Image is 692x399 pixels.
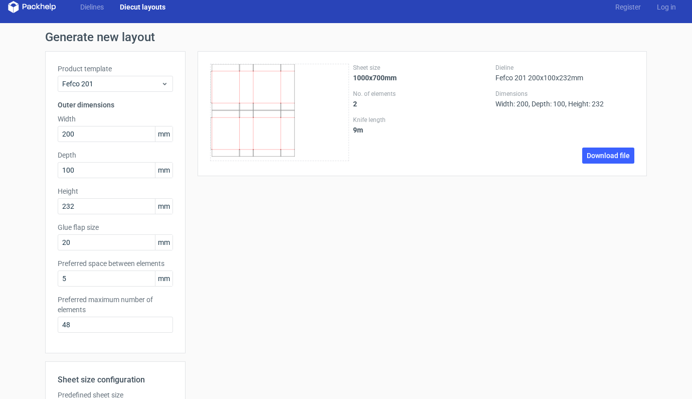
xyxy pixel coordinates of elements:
div: Fefco 201 200x100x232mm [495,64,634,82]
label: Glue flap size [58,222,173,232]
label: Dieline [495,64,634,72]
a: Log in [649,2,684,12]
label: Preferred maximum number of elements [58,295,173,315]
label: Height [58,186,173,196]
a: Dielines [72,2,112,12]
h1: Generate new layout [45,31,647,43]
strong: 9 m [353,126,363,134]
span: mm [155,235,172,250]
span: mm [155,163,172,178]
label: Sheet size [353,64,492,72]
h3: Outer dimensions [58,100,173,110]
span: mm [155,271,172,286]
a: Register [607,2,649,12]
label: No. of elements [353,90,492,98]
span: mm [155,199,172,214]
strong: 1000x700mm [353,74,397,82]
label: Depth [58,150,173,160]
label: Preferred space between elements [58,258,173,269]
strong: 2 [353,100,357,108]
h2: Sheet size configuration [58,374,173,386]
a: Download file [582,148,634,164]
span: mm [155,126,172,142]
label: Dimensions [495,90,634,98]
a: Diecut layouts [112,2,174,12]
label: Knife length [353,116,492,124]
span: Fefco 201 [62,79,161,89]
label: Width [58,114,173,124]
div: Width: 200, Depth: 100, Height: 232 [495,90,634,108]
label: Product template [58,64,173,74]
